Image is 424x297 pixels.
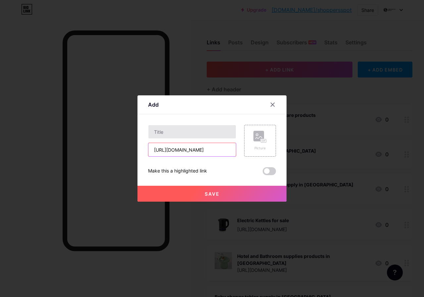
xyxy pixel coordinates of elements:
[205,191,220,197] span: Save
[137,186,287,202] button: Save
[253,146,267,151] div: Picture
[148,101,159,109] div: Add
[148,125,236,138] input: Title
[148,167,207,175] div: Make this a highlighted link
[148,143,236,156] input: URL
